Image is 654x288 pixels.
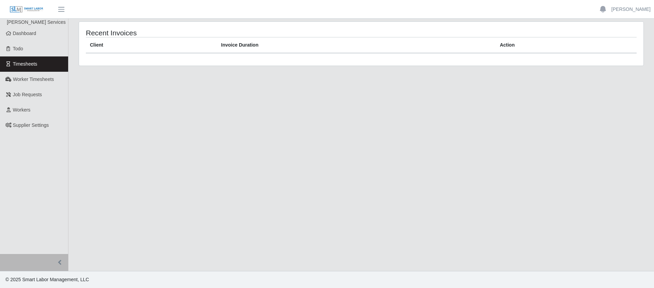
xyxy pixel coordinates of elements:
span: © 2025 Smart Labor Management, LLC [5,277,89,282]
span: Timesheets [13,61,37,67]
span: Job Requests [13,92,42,97]
th: Invoice Duration [217,37,496,53]
span: Worker Timesheets [13,77,54,82]
th: Action [496,37,637,53]
span: Todo [13,46,23,51]
img: SLM Logo [10,6,44,13]
th: Client [86,37,217,53]
span: [PERSON_NAME] Services [7,19,66,25]
h4: Recent Invoices [86,29,309,37]
span: Dashboard [13,31,36,36]
span: Workers [13,107,31,113]
span: Supplier Settings [13,122,49,128]
a: [PERSON_NAME] [611,6,651,13]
